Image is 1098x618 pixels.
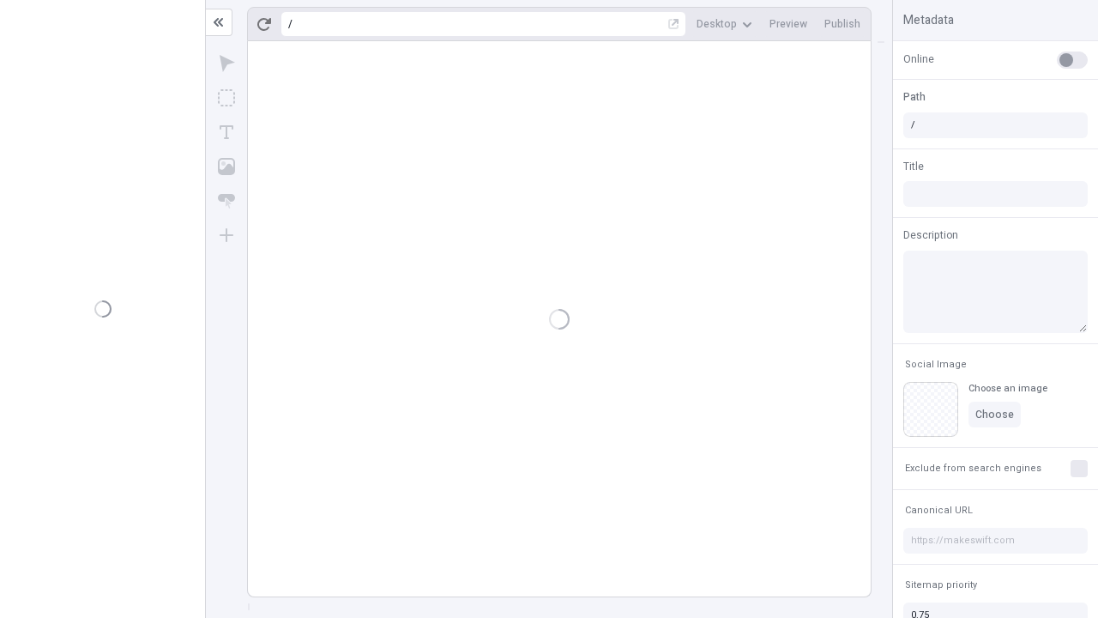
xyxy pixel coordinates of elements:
div: Choose an image [968,382,1047,395]
button: Social Image [902,354,970,375]
div: / [288,17,293,31]
span: Choose [975,408,1014,421]
span: Preview [769,17,807,31]
span: Path [903,89,926,105]
span: Canonical URL [905,504,973,517]
span: Social Image [905,358,967,371]
button: Preview [763,11,814,37]
span: Online [903,51,934,67]
button: Publish [817,11,867,37]
span: Exclude from search engines [905,462,1041,475]
span: Desktop [697,17,737,31]
button: Sitemap priority [902,575,980,596]
input: https://makeswift.com [903,528,1088,554]
button: Button [211,185,242,216]
button: Choose [968,402,1021,427]
button: Text [211,117,242,148]
button: Exclude from search engines [902,458,1045,479]
span: Title [903,159,924,174]
button: Box [211,82,242,113]
button: Canonical URL [902,500,976,521]
span: Description [903,227,958,243]
button: Image [211,151,242,182]
button: Desktop [690,11,759,37]
span: Sitemap priority [905,579,977,591]
span: Publish [824,17,860,31]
